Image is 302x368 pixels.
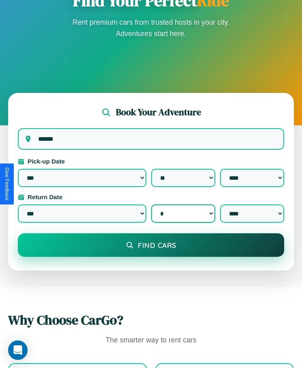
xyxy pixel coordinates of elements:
p: Rent premium cars from trusted hosts in your city. Adventures start here. [70,17,232,39]
label: Return Date [18,194,284,200]
div: Give Feedback [4,168,10,200]
p: The smarter way to rent cars [8,334,294,347]
label: Pick-up Date [18,158,284,165]
h2: Why Choose CarGo? [8,311,294,329]
button: Find Cars [18,233,284,257]
h2: Book Your Adventure [116,106,201,118]
div: Open Intercom Messenger [8,340,28,360]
